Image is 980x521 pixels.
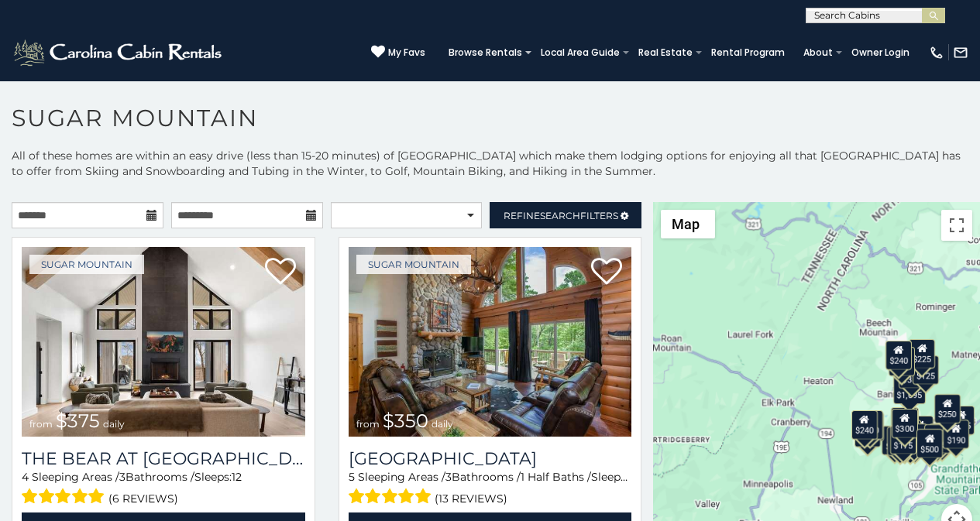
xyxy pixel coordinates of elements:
span: My Favs [388,46,425,60]
a: RefineSearchFilters [490,202,641,228]
a: Rental Program [703,42,793,63]
span: 1 Half Baths / [521,470,591,484]
a: Sugar Mountain [29,255,144,274]
a: Local Area Guide [533,42,628,63]
a: The Bear At [GEOGRAPHIC_DATA] [22,448,305,469]
a: Add to favorites [591,256,622,289]
span: 4 [22,470,29,484]
div: $155 [887,427,913,456]
button: Toggle fullscreen view [941,210,972,241]
h3: Grouse Moor Lodge [349,448,632,469]
span: $350 [383,410,428,432]
div: $250 [934,394,961,423]
span: from [29,418,53,430]
a: Sugar Mountain [356,255,471,274]
span: daily [103,418,125,430]
a: About [796,42,841,63]
span: Map [672,216,700,232]
div: $500 [916,429,943,458]
a: Owner Login [844,42,917,63]
div: Sleeping Areas / Bathrooms / Sleeps: [349,469,632,509]
span: daily [432,418,453,430]
div: $1,095 [893,375,926,404]
div: $240 [885,341,912,370]
a: Browse Rentals [441,42,530,63]
img: Grouse Moor Lodge [349,247,632,437]
span: 3 [445,470,452,484]
a: Real Estate [631,42,700,63]
span: 12 [232,470,242,484]
a: The Bear At Sugar Mountain from $375 daily [22,247,305,437]
span: (13 reviews) [435,488,507,509]
div: $190 [891,407,917,437]
a: Grouse Moor Lodge from $350 daily [349,247,632,437]
span: Search [540,210,580,221]
img: mail-regular-white.png [953,45,968,60]
a: Add to favorites [265,256,296,289]
div: $125 [913,355,939,385]
img: phone-regular-white.png [929,45,944,60]
div: Sleeping Areas / Bathrooms / Sleeps: [22,469,305,509]
a: [GEOGRAPHIC_DATA] [349,448,632,469]
h3: The Bear At Sugar Mountain [22,448,305,469]
span: 12 [628,470,638,484]
span: (6 reviews) [108,488,178,509]
span: $375 [56,410,100,432]
div: $190 [943,420,969,449]
span: 3 [119,470,126,484]
div: $200 [907,416,934,445]
span: 5 [349,470,355,484]
img: The Bear At Sugar Mountain [22,247,305,437]
span: from [356,418,380,430]
a: My Favs [371,45,425,60]
div: $240 [851,410,878,440]
img: White-1-2.png [12,37,226,68]
div: $155 [948,406,975,435]
div: $175 [890,425,916,454]
div: $195 [924,424,951,454]
span: Refine Filters [504,210,618,221]
button: Change map style [661,210,715,238]
div: $300 [892,409,918,438]
div: $225 [909,339,935,368]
